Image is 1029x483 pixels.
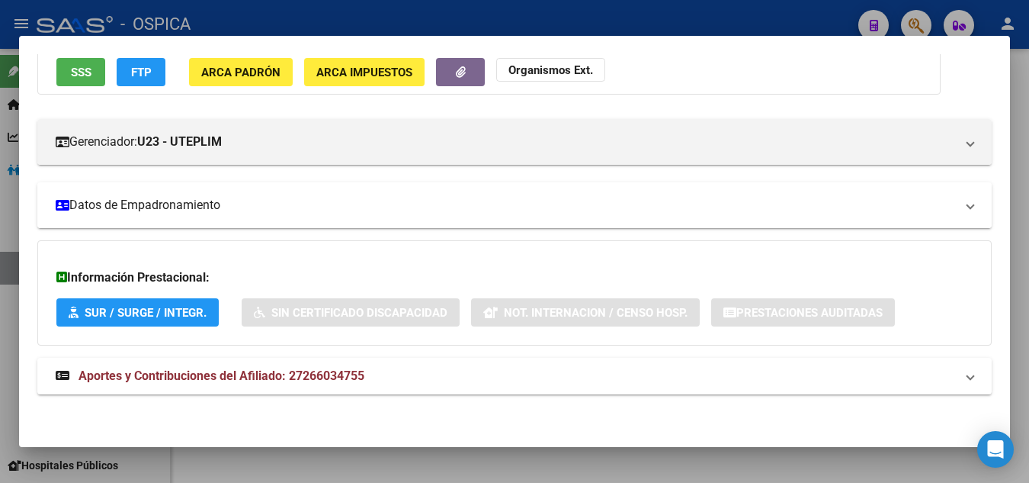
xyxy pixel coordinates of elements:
[56,269,973,287] h3: Información Prestacional:
[304,58,425,86] button: ARCA Impuestos
[504,306,688,320] span: Not. Internacion / Censo Hosp.
[496,58,605,82] button: Organismos Ext.
[37,119,992,165] mat-expansion-panel-header: Gerenciador:U23 - UTEPLIM
[56,58,105,86] button: SSS
[56,298,219,327] button: SUR / SURGE / INTEGR.
[271,306,447,320] span: Sin Certificado Discapacidad
[508,63,593,77] strong: Organismos Ext.
[71,66,91,79] span: SSS
[79,369,364,383] span: Aportes y Contribuciones del Afiliado: 27266034755
[189,58,293,86] button: ARCA Padrón
[736,306,883,320] span: Prestaciones Auditadas
[711,298,895,327] button: Prestaciones Auditadas
[242,298,460,327] button: Sin Certificado Discapacidad
[316,66,412,79] span: ARCA Impuestos
[37,182,992,228] mat-expansion-panel-header: Datos de Empadronamiento
[85,306,207,320] span: SUR / SURGE / INTEGR.
[117,58,165,86] button: FTP
[137,133,222,151] strong: U23 - UTEPLIM
[37,358,992,394] mat-expansion-panel-header: Aportes y Contribuciones del Afiliado: 27266034755
[131,66,152,79] span: FTP
[56,133,955,151] mat-panel-title: Gerenciador:
[471,298,700,327] button: Not. Internacion / Censo Hosp.
[201,66,280,79] span: ARCA Padrón
[56,196,955,214] mat-panel-title: Datos de Empadronamiento
[977,431,1014,468] div: Open Intercom Messenger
